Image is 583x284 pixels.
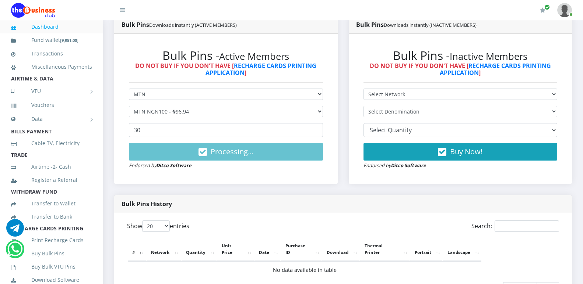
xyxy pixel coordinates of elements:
[450,50,527,63] small: Inactive Members
[217,238,254,260] th: Unit Price: activate to sort column ascending
[122,21,237,29] strong: Bulk Pins
[7,246,22,258] a: Chat for support
[127,220,189,232] label: Show entries
[219,50,289,63] small: Active Members
[410,238,442,260] th: Portrait: activate to sort column ascending
[356,21,477,29] strong: Bulk Pins
[142,220,170,232] select: Showentries
[11,32,92,49] a: Fund wallet[9,951.00]
[129,123,323,137] input: Enter Quantity
[11,258,92,275] a: Buy Bulk VTU Pins
[11,195,92,212] a: Transfer to Wallet
[364,48,558,62] h2: Bulk Pins -
[450,147,482,157] span: Buy Now!
[60,37,78,43] small: [ ]
[122,200,172,208] strong: Bulk Pins History
[281,238,322,260] th: Purchase ID: activate to sort column ascending
[62,37,77,43] b: 9,951.00
[384,22,477,28] small: Downloads instantly (INACTIVE MEMBERS)
[11,3,55,18] img: Logo
[11,245,92,262] a: Buy Bulk Pins
[540,7,545,13] i: Renew/Upgrade Subscription
[6,224,24,237] a: Chat for support
[11,58,92,75] a: Miscellaneous Payments
[129,162,192,169] small: Endorsed by
[544,4,550,10] span: Renew/Upgrade Subscription
[11,158,92,175] a: Airtime -2- Cash
[254,238,280,260] th: Date: activate to sort column ascending
[364,143,558,161] button: Buy Now!
[129,48,323,62] h2: Bulk Pins -
[11,135,92,152] a: Cable TV, Electricity
[11,110,92,128] a: Data
[11,18,92,35] a: Dashboard
[206,62,317,77] a: RECHARGE CARDS PRINTING APPLICATION
[370,62,551,77] strong: DO NOT BUY IF YOU DON'T HAVE [ ]
[156,162,192,169] strong: Ditco Software
[11,172,92,188] a: Register a Referral
[443,238,481,260] th: Landscape: activate to sort column ascending
[557,3,572,17] img: User
[11,232,92,249] a: Print Recharge Cards
[129,143,323,161] button: Processing...
[11,208,92,225] a: Transfer to Bank
[360,238,410,260] th: Thermal Printer: activate to sort column ascending
[471,220,559,232] label: Search:
[211,147,253,157] span: Processing...
[135,62,316,77] strong: DO NOT BUY IF YOU DON'T HAVE [ ]
[364,162,426,169] small: Endorsed by
[147,238,181,260] th: Network: activate to sort column ascending
[149,22,237,28] small: Downloads instantly (ACTIVE MEMBERS)
[182,238,217,260] th: Quantity: activate to sort column ascending
[440,62,551,77] a: RECHARGE CARDS PRINTING APPLICATION
[128,238,146,260] th: #: activate to sort column descending
[11,45,92,62] a: Transactions
[11,97,92,114] a: Vouchers
[322,238,359,260] th: Download: activate to sort column ascending
[11,82,92,100] a: VTU
[495,220,559,232] input: Search:
[128,261,481,278] td: No data available in table
[391,162,426,169] strong: Ditco Software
